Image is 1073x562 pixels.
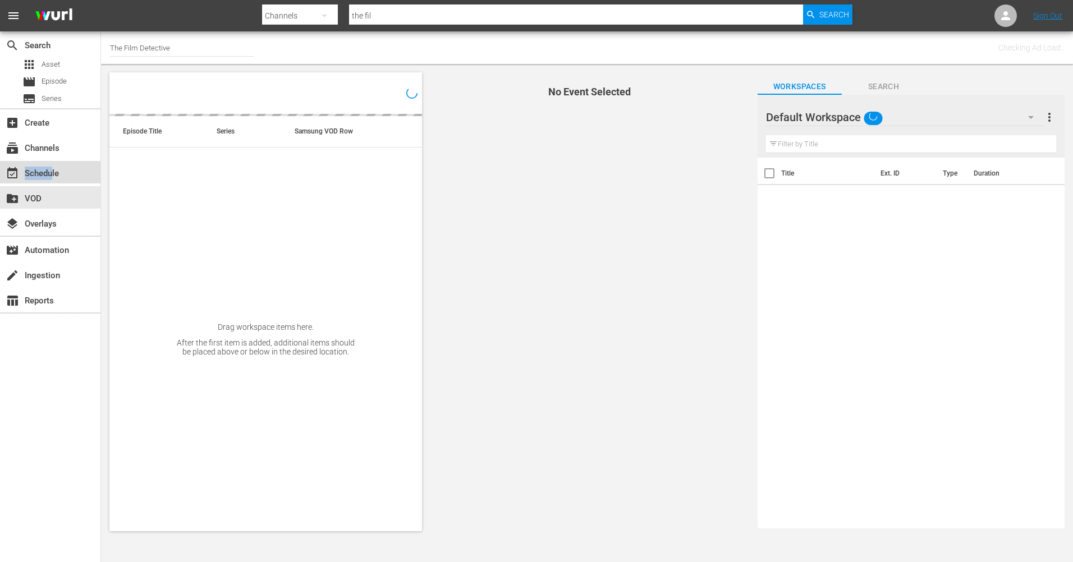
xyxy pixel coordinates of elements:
span: Asset [22,58,36,71]
span: Overlays [6,217,19,231]
span: Channels [6,141,19,155]
div: Drag workspace items here. [218,323,314,331]
span: Ingestion [6,269,19,282]
span: Episode [42,76,67,87]
div: After the first item is added, additional items should be placed above or below in the desired lo... [176,338,356,356]
span: Search [842,80,926,94]
span: menu [7,9,20,22]
span: more_vert [1043,110,1056,124]
span: Episode [22,75,36,89]
div: Default Workspace [766,102,1045,133]
span: Search [819,4,849,25]
span: Search [6,39,19,52]
span: Reports [6,294,19,307]
span: Workspaces [758,80,842,94]
a: Sign Out [1033,11,1062,20]
span: Series [42,93,62,104]
th: Ext. ID [874,158,936,189]
button: more_vert [1043,104,1056,131]
span: Checking Ad Load.. [998,43,1064,52]
img: ans4CAIJ8jUAAAAAAAAAAAAAAAAAAAAAAAAgQb4GAAAAAAAAAAAAAAAAAAAAAAAAJMjXAAAAAAAAAAAAAAAAAAAAAAAAgAT5G... [27,3,81,29]
span: Schedule [6,167,19,180]
th: Samsung VOD Row [281,116,359,148]
span: Create [6,116,19,130]
th: Duration [967,158,1034,189]
button: Search [803,4,852,25]
span: Automation [6,243,19,257]
span: Asset [42,59,60,70]
th: Series [203,116,281,148]
h4: No Event Selected [442,86,737,98]
th: Episode Title [109,116,203,148]
span: Series [22,92,36,105]
span: VOD [6,192,19,205]
th: Type [936,158,967,189]
th: Title [781,158,874,189]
